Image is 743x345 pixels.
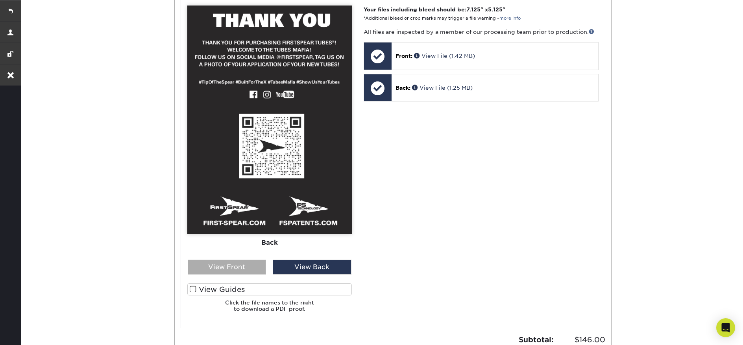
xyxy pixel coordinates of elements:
[364,28,599,36] p: All files are inspected by a member of our processing team prior to production.
[414,53,475,59] a: View File (1.42 MB)
[519,335,554,344] strong: Subtotal:
[716,318,735,337] div: Open Intercom Messenger
[396,53,412,59] span: Front:
[364,6,505,13] strong: Your files including bleed should be: " x "
[364,16,521,21] small: *Additional bleed or crop marks may trigger a file warning –
[273,260,351,275] div: View Back
[466,6,481,13] span: 7.125
[188,260,266,275] div: View Front
[412,85,473,91] a: View File (1.25 MB)
[187,283,352,295] label: View Guides
[488,6,503,13] span: 5.125
[396,85,410,91] span: Back:
[499,16,521,21] a: more info
[187,234,352,252] div: Back
[187,299,352,319] h6: Click the file names to the right to download a PDF proof.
